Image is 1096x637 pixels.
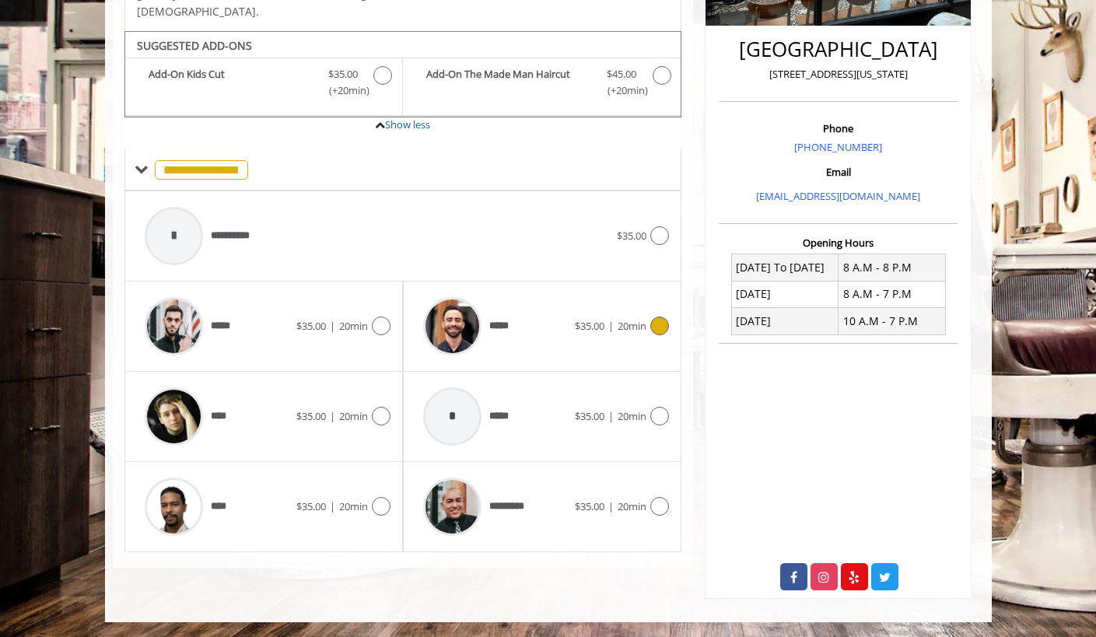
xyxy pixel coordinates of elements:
[723,123,954,134] h3: Phone
[794,140,882,154] a: [PHONE_NUMBER]
[719,237,958,248] h3: Opening Hours
[411,66,673,103] label: Add-On The Made Man Haircut
[426,66,591,99] b: Add-On The Made Man Haircut
[608,499,614,513] span: |
[618,409,646,423] span: 20min
[339,319,368,333] span: 20min
[618,499,646,513] span: 20min
[575,319,604,333] span: $35.00
[575,499,604,513] span: $35.00
[330,319,335,333] span: |
[618,319,646,333] span: 20min
[320,82,366,99] span: (+20min )
[617,229,646,243] span: $35.00
[839,281,946,307] td: 8 A.M - 7 P.M
[296,319,326,333] span: $35.00
[756,189,920,203] a: [EMAIL_ADDRESS][DOMAIN_NAME]
[330,409,335,423] span: |
[124,31,682,117] div: Kids cut Add-onS
[608,409,614,423] span: |
[137,38,252,53] b: SUGGESTED ADD-ONS
[339,409,368,423] span: 20min
[598,82,644,99] span: (+20min )
[839,308,946,334] td: 10 A.M - 7 P.M
[731,254,839,281] td: [DATE] To [DATE]
[330,499,335,513] span: |
[328,66,358,82] span: $35.00
[296,409,326,423] span: $35.00
[839,254,946,281] td: 8 A.M - 8 P.M
[723,166,954,177] h3: Email
[385,117,430,131] a: Show less
[608,319,614,333] span: |
[149,66,313,99] b: Add-On Kids Cut
[731,308,839,334] td: [DATE]
[731,281,839,307] td: [DATE]
[296,499,326,513] span: $35.00
[723,66,954,82] p: [STREET_ADDRESS][US_STATE]
[339,499,368,513] span: 20min
[607,66,636,82] span: $45.00
[133,66,394,103] label: Add-On Kids Cut
[575,409,604,423] span: $35.00
[723,38,954,61] h2: [GEOGRAPHIC_DATA]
